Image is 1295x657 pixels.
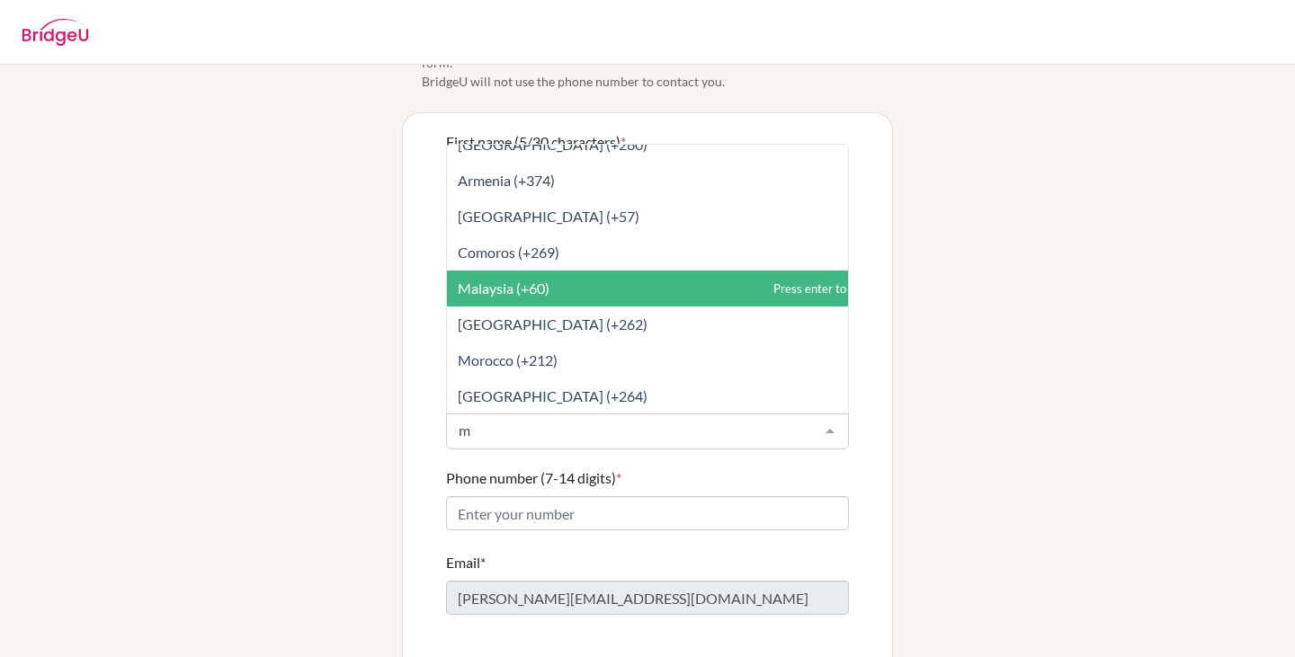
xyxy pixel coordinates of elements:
label: Phone number (7-14 digits) [446,467,621,489]
span: [GEOGRAPHIC_DATA] (+264) [458,387,647,404]
span: [GEOGRAPHIC_DATA] (+57) [458,208,639,225]
span: Malaysia (+60) [458,280,549,297]
input: Select a code [454,422,812,439]
span: Morocco (+212) [458,351,558,368]
label: Email* [446,552,486,573]
input: Enter your number [446,496,849,530]
span: [GEOGRAPHIC_DATA] (+260) [458,136,647,153]
img: BridgeU logo [22,19,89,46]
label: First name (5/30 characters) [446,131,626,153]
span: [GEOGRAPHIC_DATA] (+262) [458,315,647,333]
span: Comoros (+269) [458,244,559,261]
span: Armenia (+374) [458,172,555,189]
